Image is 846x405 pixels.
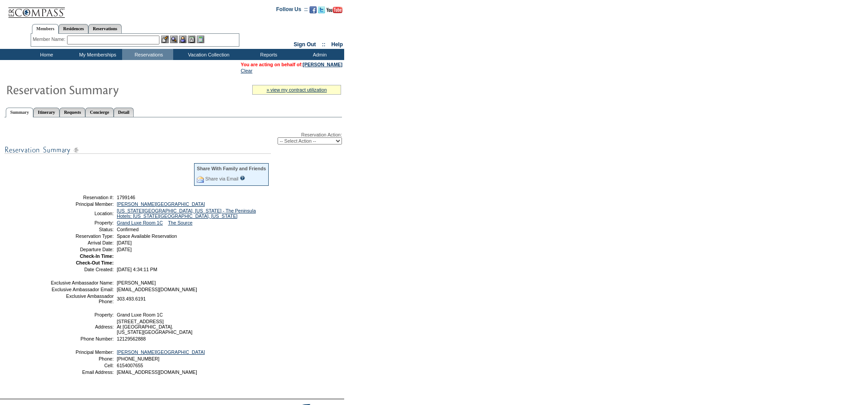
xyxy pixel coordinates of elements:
[6,80,183,98] img: Reservaton Summary
[50,356,114,361] td: Phone:
[117,280,156,285] span: [PERSON_NAME]
[50,336,114,341] td: Phone Number:
[114,108,134,117] a: Detail
[50,319,114,335] td: Address:
[4,144,271,156] img: subTtlResSummary.gif
[241,62,342,67] span: You are acting on behalf of:
[50,369,114,375] td: Email Address:
[241,68,252,73] a: Clear
[50,312,114,317] td: Property:
[293,49,344,60] td: Admin
[50,349,114,355] td: Principal Member:
[322,41,326,48] span: ::
[117,349,205,355] a: [PERSON_NAME][GEOGRAPHIC_DATA]
[188,36,195,43] img: Reservations
[33,108,60,117] a: Itinerary
[117,220,163,225] a: Grand Luxe Room 1C
[205,176,238,181] a: Share via Email
[117,369,197,375] span: [EMAIL_ADDRESS][DOMAIN_NAME]
[310,6,317,13] img: Become our fan on Facebook
[310,9,317,14] a: Become our fan on Facebook
[117,195,135,200] span: 1799146
[117,356,159,361] span: [PHONE_NUMBER]
[303,62,342,67] a: [PERSON_NAME]
[50,267,114,272] td: Date Created:
[242,49,293,60] td: Reports
[50,247,114,252] td: Departure Date:
[50,363,114,368] td: Cell:
[161,36,169,43] img: b_edit.gif
[117,208,256,219] a: [US_STATE][GEOGRAPHIC_DATA], [US_STATE] - The Peninsula Hotels: [US_STATE][GEOGRAPHIC_DATA], [US_...
[179,36,187,43] img: Impersonate
[326,9,342,14] a: Subscribe to our YouTube Channel
[80,253,114,259] strong: Check-In Time:
[117,227,139,232] span: Confirmed
[50,233,114,239] td: Reservation Type:
[117,319,192,335] span: [STREET_ADDRESS] At [GEOGRAPHIC_DATA]. [US_STATE][GEOGRAPHIC_DATA]
[170,36,178,43] img: View
[71,49,122,60] td: My Memberships
[117,240,132,245] span: [DATE]
[50,195,114,200] td: Reservation #:
[50,220,114,225] td: Property:
[294,41,316,48] a: Sign Out
[117,363,143,368] span: 6154007655
[117,247,132,252] span: [DATE]
[197,36,204,43] img: b_calculator.gif
[32,24,59,34] a: Members
[117,267,157,272] span: [DATE] 4:34:11 PM
[59,24,88,33] a: Residences
[266,87,327,92] a: » view my contract utilization
[117,201,205,207] a: [PERSON_NAME][GEOGRAPHIC_DATA]
[331,41,343,48] a: Help
[76,260,114,265] strong: Check-Out Time:
[50,227,114,232] td: Status:
[318,6,325,13] img: Follow us on Twitter
[117,296,146,301] span: 303.493.6191
[50,240,114,245] td: Arrival Date:
[4,132,342,144] div: Reservation Action:
[318,9,325,14] a: Follow us on Twitter
[33,36,67,43] div: Member Name:
[276,5,308,16] td: Follow Us ::
[326,7,342,13] img: Subscribe to our YouTube Channel
[50,293,114,304] td: Exclusive Ambassador Phone:
[117,312,163,317] span: Grand Luxe Room 1C
[168,220,192,225] a: The Source
[122,49,173,60] td: Reservations
[85,108,113,117] a: Concierge
[6,108,33,117] a: Summary
[117,233,177,239] span: Space Available Reservation
[20,49,71,60] td: Home
[173,49,242,60] td: Vacation Collection
[50,201,114,207] td: Principal Member:
[50,208,114,219] td: Location:
[60,108,85,117] a: Requests
[240,176,245,180] input: What is this?
[197,166,266,171] div: Share With Family and Friends
[50,287,114,292] td: Exclusive Ambassador Email:
[117,287,197,292] span: [EMAIL_ADDRESS][DOMAIN_NAME]
[88,24,122,33] a: Reservations
[50,280,114,285] td: Exclusive Ambassador Name:
[117,336,146,341] span: 12129562888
